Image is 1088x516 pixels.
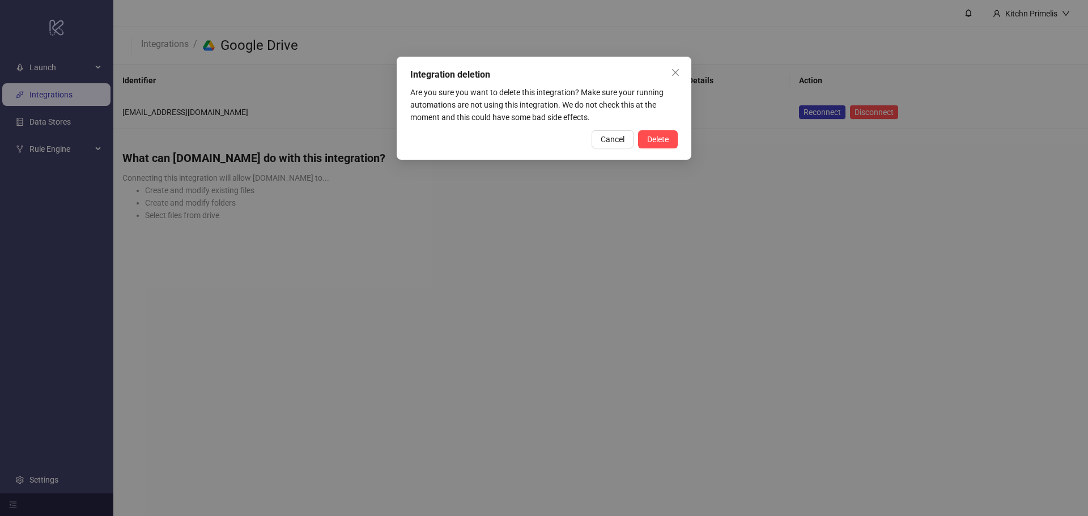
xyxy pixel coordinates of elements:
[410,86,678,123] div: Are you sure you want to delete this integration? Make sure your running automations are not usin...
[592,130,634,148] button: Cancel
[671,68,680,77] span: close
[666,63,685,82] button: Close
[647,135,669,144] span: Delete
[638,130,678,148] button: Delete
[410,68,678,82] div: Integration deletion
[601,135,624,144] span: Cancel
